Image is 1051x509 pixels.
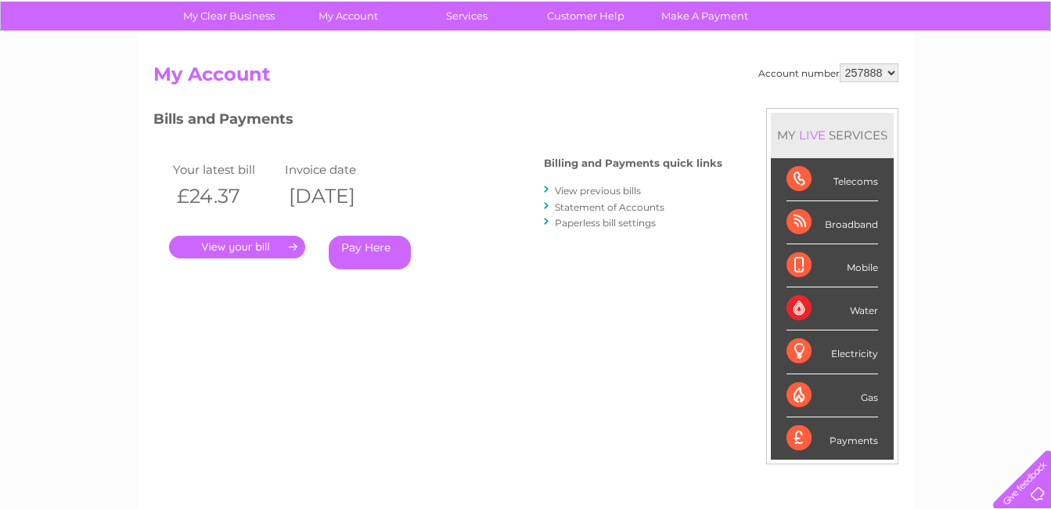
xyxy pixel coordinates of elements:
a: Pay Here [329,236,411,269]
a: Make A Payment [640,2,769,31]
th: £24.37 [169,180,282,212]
td: Invoice date [281,159,394,180]
h3: Bills and Payments [153,108,722,135]
div: Electricity [786,330,878,374]
a: Paperless bill settings [555,217,656,229]
a: Contact [947,67,985,78]
div: Clear Business is a trading name of Verastar Limited (registered in [GEOGRAPHIC_DATA] No. 3667643... [157,9,896,76]
div: LIVE [796,128,829,143]
div: Broadband [786,201,878,244]
a: Water [776,67,805,78]
a: Statement of Accounts [555,201,664,213]
div: Account number [758,63,898,82]
a: Services [402,2,531,31]
a: 0333 014 3131 [756,8,864,27]
a: My Clear Business [164,2,293,31]
h2: My Account [153,63,898,93]
div: Payments [786,417,878,460]
a: My Account [283,2,412,31]
td: Your latest bill [169,159,282,180]
div: MY SERVICES [771,113,894,157]
a: Telecoms [858,67,905,78]
a: Log out [999,67,1036,78]
th: [DATE] [281,180,394,212]
div: Telecoms [786,158,878,201]
a: Customer Help [521,2,650,31]
a: . [169,236,305,258]
a: Energy [815,67,849,78]
div: Gas [786,374,878,417]
div: Water [786,287,878,330]
div: Mobile [786,244,878,287]
img: logo.png [37,41,117,88]
a: Blog [915,67,938,78]
a: View previous bills [555,185,641,197]
h4: Billing and Payments quick links [544,157,722,169]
